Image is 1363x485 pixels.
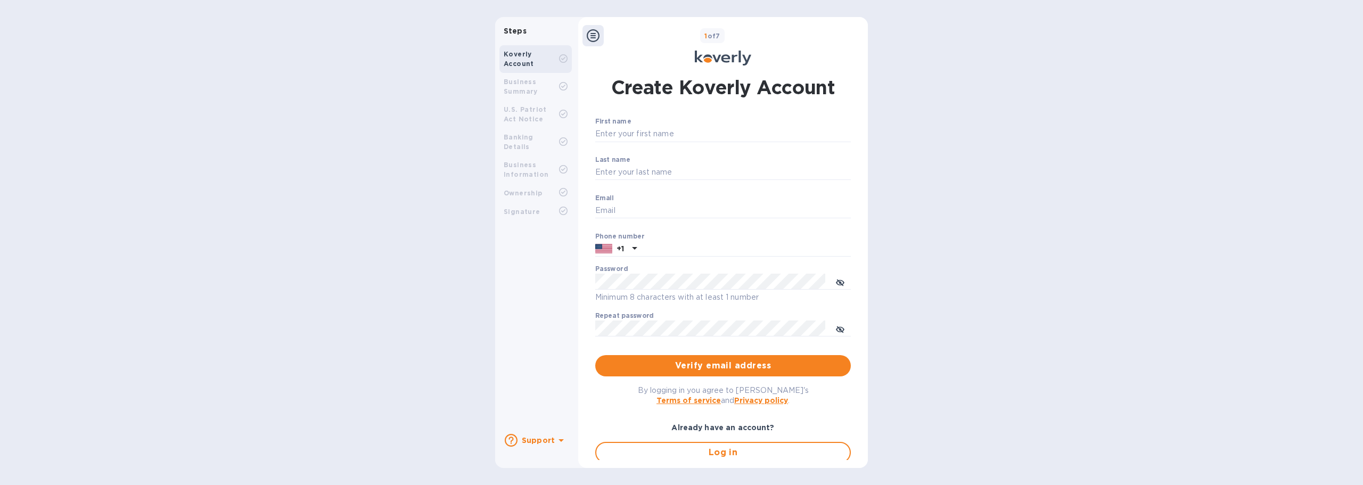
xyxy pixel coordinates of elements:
[638,386,809,405] span: By logging in you agree to [PERSON_NAME]'s and .
[504,133,533,151] b: Banking Details
[595,291,851,303] p: Minimum 8 characters with at least 1 number
[617,243,624,254] p: +1
[522,436,555,445] b: Support
[504,105,547,123] b: U.S. Patriot Act Notice
[595,165,851,180] input: Enter your last name
[704,32,707,40] span: 1
[656,396,721,405] a: Terms of service
[595,313,654,319] label: Repeat password
[504,27,527,35] b: Steps
[595,195,614,201] label: Email
[595,442,851,463] button: Log in
[604,359,842,372] span: Verify email address
[595,157,630,163] label: Last name
[830,271,851,292] button: toggle password visibility
[504,189,543,197] b: Ownership
[611,74,835,101] h1: Create Koverly Account
[504,78,538,95] b: Business Summary
[595,355,851,376] button: Verify email address
[605,446,841,459] span: Log in
[595,243,612,254] img: US
[734,396,788,405] a: Privacy policy
[595,266,628,273] label: Password
[595,119,631,125] label: First name
[504,161,548,178] b: Business Information
[504,50,534,68] b: Koverly Account
[595,203,851,219] input: Email
[595,233,644,240] label: Phone number
[595,126,851,142] input: Enter your first name
[504,208,540,216] b: Signature
[671,423,774,432] b: Already have an account?
[830,318,851,339] button: toggle password visibility
[704,32,720,40] b: of 7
